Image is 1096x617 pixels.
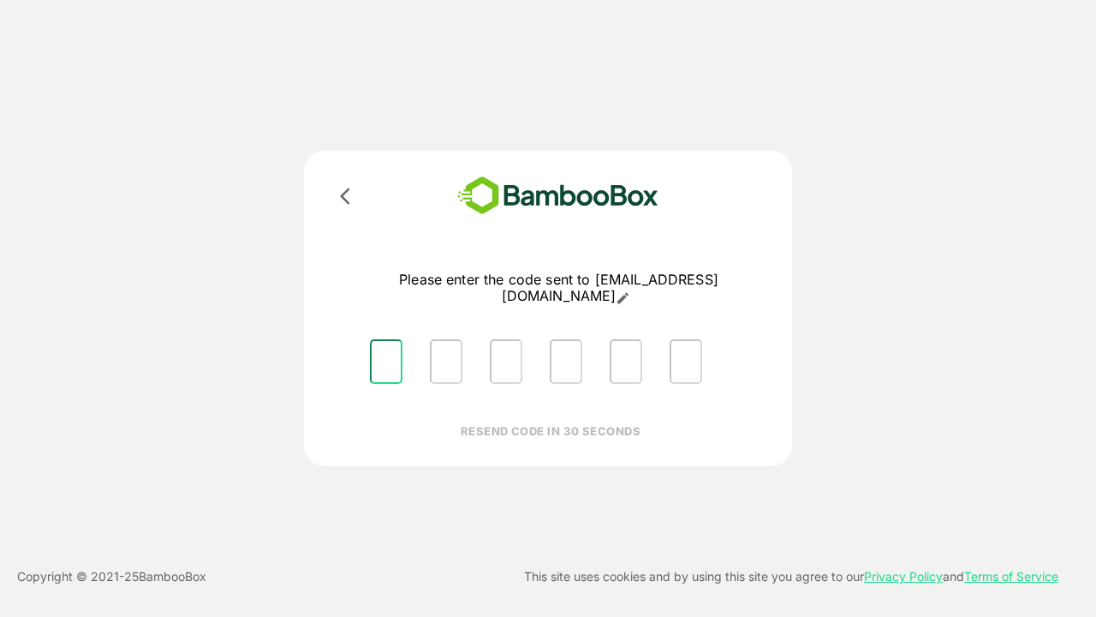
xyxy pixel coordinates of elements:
input: Please enter OTP character 4 [550,339,582,384]
a: Privacy Policy [864,569,943,584]
input: Please enter OTP character 2 [430,339,462,384]
input: Please enter OTP character 5 [610,339,642,384]
img: bamboobox [432,171,683,220]
a: Terms of Service [964,569,1058,584]
p: Please enter the code sent to [EMAIL_ADDRESS][DOMAIN_NAME] [356,272,761,305]
input: Please enter OTP character 3 [490,339,522,384]
input: Please enter OTP character 1 [370,339,402,384]
input: Please enter OTP character 6 [670,339,702,384]
p: Copyright © 2021- 25 BambooBox [17,566,206,587]
p: This site uses cookies and by using this site you agree to our and [524,566,1058,587]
